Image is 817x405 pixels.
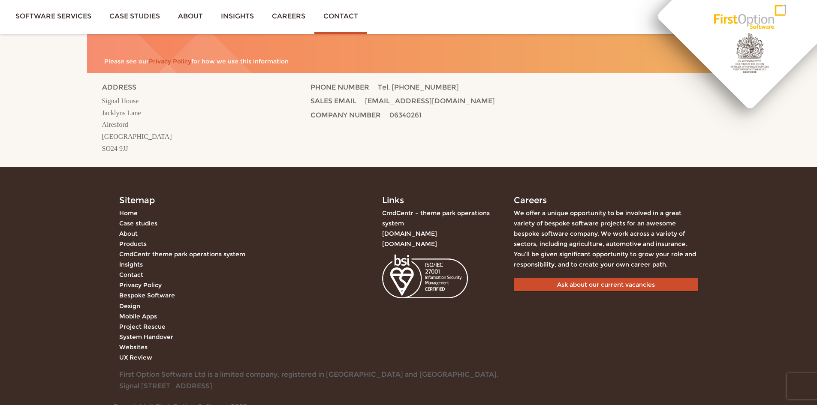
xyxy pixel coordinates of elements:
[514,193,698,207] div: Careers
[102,131,246,143] p: [GEOGRAPHIC_DATA]
[365,97,495,105] span: [EMAIL_ADDRESS][DOMAIN_NAME]
[119,302,140,310] a: Design
[311,95,663,109] p: SALES EMAIL
[102,119,246,131] p: Alresford
[382,230,437,237] a: [DOMAIN_NAME]
[119,291,175,299] a: Bespoke Software
[378,83,459,91] span: Tel. [PHONE_NUMBER]
[311,81,663,96] p: PHONE NUMBER
[102,95,246,107] p: Signal House
[119,354,152,361] a: UX Review
[382,255,468,298] img: First Option Software ISO 270001 certification
[389,111,422,119] span: 06340261
[119,193,369,207] div: Sitemap
[382,209,490,227] a: CmdCentr – theme park operations system
[119,240,147,248] a: Products
[119,281,162,289] a: Privacy Policy
[382,240,437,248] a: [DOMAIN_NAME]
[119,343,148,351] a: Websites
[119,230,138,237] a: About
[514,278,698,291] a: Ask about our current vacancies
[382,193,501,207] div: Links
[119,219,157,227] a: Case studies
[311,109,663,123] p: COMPANY NUMBER
[119,323,166,330] a: Project Rescue
[149,57,191,65] a: Privacy Policy
[514,208,698,270] div: We offer a unique opportunity to be involved in a great variety of bespoke software projects for ...
[102,143,246,155] p: SO24 9JJ
[119,271,143,279] a: Contact
[119,261,143,268] a: Insights
[104,57,289,65] span: Please see our for how we use this information
[113,369,507,392] div: First Option Software Ltd is a limited company, registered in [GEOGRAPHIC_DATA] and [GEOGRAPHIC_D...
[119,209,138,217] a: Home
[119,312,157,320] a: Mobile Apps
[102,81,246,96] p: ADDRESS
[119,333,173,341] a: System Handover
[102,107,246,119] p: Jacklyns Lane
[119,250,245,258] a: CmdCentr theme park operations system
